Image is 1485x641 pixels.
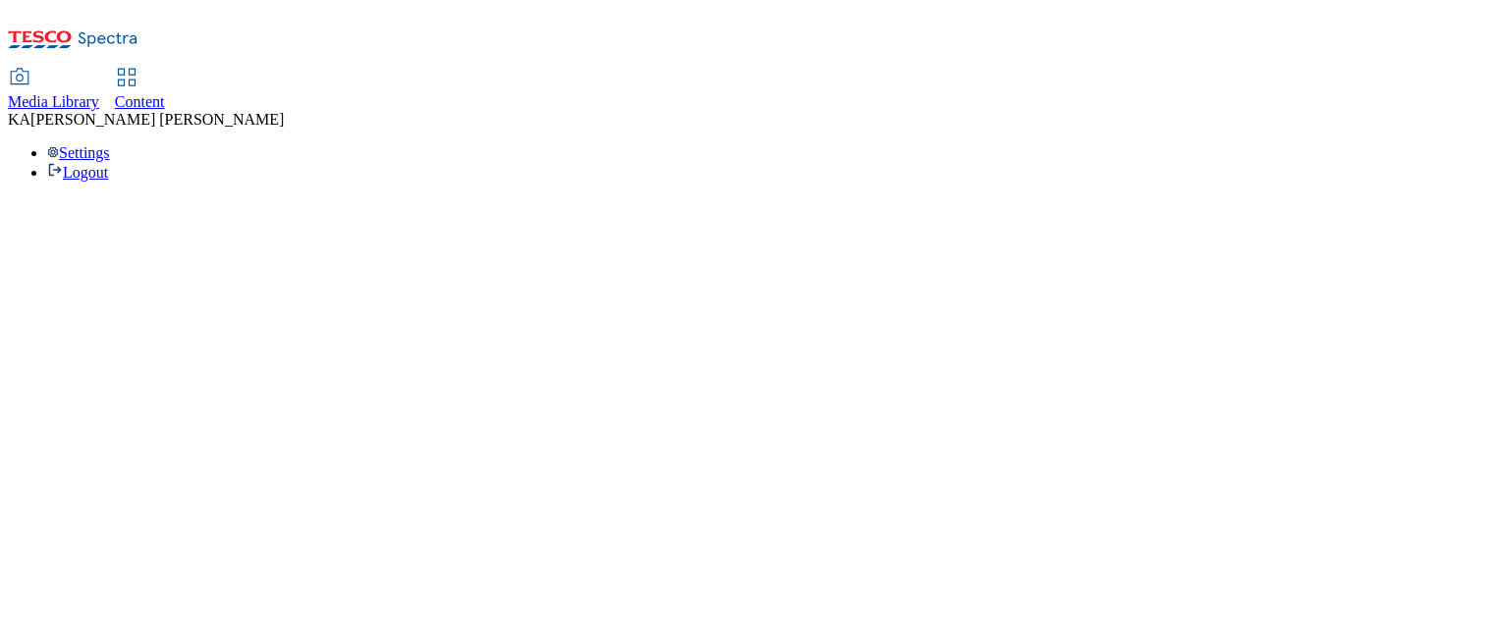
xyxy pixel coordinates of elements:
span: Content [115,93,165,110]
a: Settings [47,144,110,161]
span: Media Library [8,93,99,110]
span: [PERSON_NAME] [PERSON_NAME] [30,111,284,128]
a: Media Library [8,70,99,111]
a: Logout [47,164,108,181]
span: KA [8,111,30,128]
a: Content [115,70,165,111]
